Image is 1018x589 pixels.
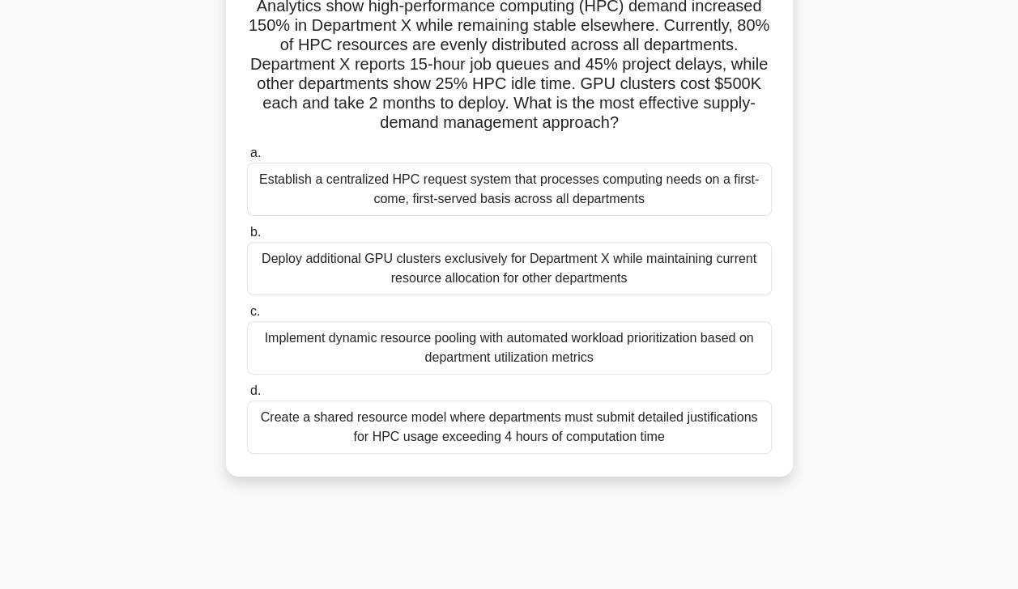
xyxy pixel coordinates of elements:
[247,163,772,216] div: Establish a centralized HPC request system that processes computing needs on a first-come, first-...
[250,304,260,318] span: c.
[247,242,772,295] div: Deploy additional GPU clusters exclusively for Department X while maintaining current resource al...
[247,321,772,375] div: Implement dynamic resource pooling with automated workload prioritization based on department uti...
[250,383,261,397] span: d.
[250,225,261,239] span: b.
[250,146,261,159] span: a.
[247,400,772,454] div: Create a shared resource model where departments must submit detailed justifications for HPC usag...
